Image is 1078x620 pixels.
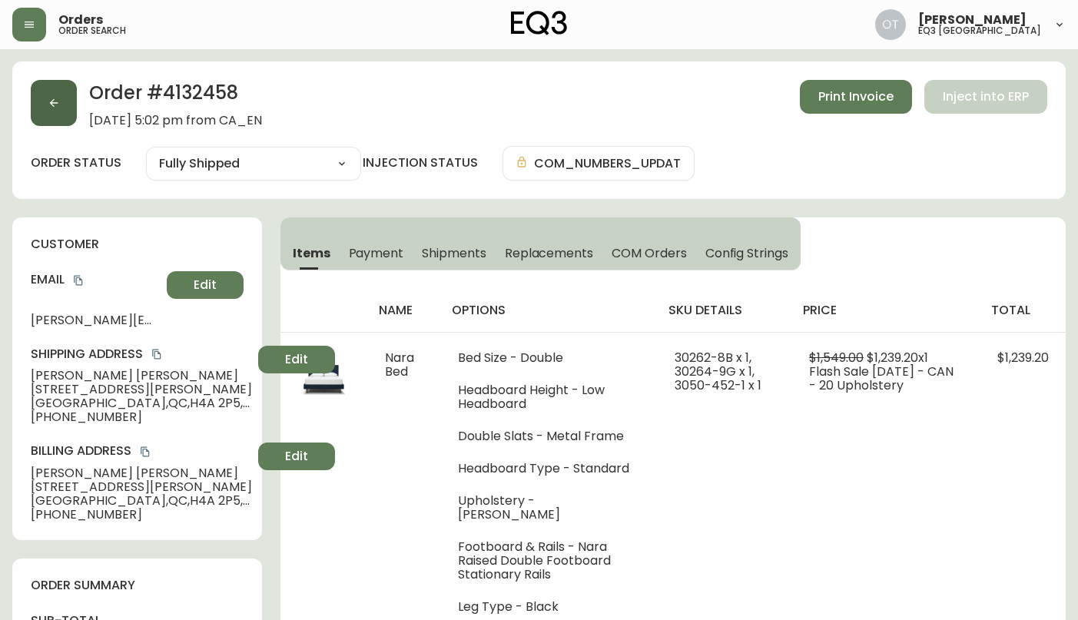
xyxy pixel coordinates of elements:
[818,88,894,105] span: Print Invoice
[809,363,954,394] span: Flash Sale [DATE] - CAN - 20 Upholstery
[71,273,86,288] button: copy
[458,494,638,522] li: Upholstery - [PERSON_NAME]
[385,349,414,380] span: Nara Bed
[675,349,761,394] span: 30262-8B x 1, 30264-9G x 1, 3050-452-1 x 1
[89,114,262,128] span: [DATE] 5:02 pm from CA_EN
[31,443,252,459] h4: Billing Address
[194,277,217,293] span: Edit
[138,444,153,459] button: copy
[809,349,864,366] span: $1,549.00
[31,271,161,288] h4: Email
[31,508,252,522] span: [PHONE_NUMBER]
[379,302,427,319] h4: name
[293,245,330,261] span: Items
[31,577,244,594] h4: order summary
[31,480,252,494] span: [STREET_ADDRESS][PERSON_NAME]
[31,494,252,508] span: [GEOGRAPHIC_DATA] , QC , H4A 2P5 , CA
[31,383,252,396] span: [STREET_ADDRESS][PERSON_NAME]
[258,443,335,470] button: Edit
[997,349,1049,366] span: $1,239.20
[58,14,103,26] span: Orders
[31,236,244,253] h4: customer
[31,396,252,410] span: [GEOGRAPHIC_DATA] , QC , H4A 2P5 , CA
[867,349,928,366] span: $1,239.20 x 1
[285,448,308,465] span: Edit
[31,410,252,424] span: [PHONE_NUMBER]
[258,346,335,373] button: Edit
[285,351,308,368] span: Edit
[875,9,906,40] img: 5d4d18d254ded55077432b49c4cb2919
[705,245,788,261] span: Config Strings
[31,466,252,480] span: [PERSON_NAME] [PERSON_NAME]
[505,245,593,261] span: Replacements
[149,346,164,362] button: copy
[991,302,1055,319] h4: total
[918,26,1041,35] h5: eq3 [GEOGRAPHIC_DATA]
[422,245,486,261] span: Shipments
[452,302,644,319] h4: options
[458,462,638,476] li: Headboard Type - Standard
[803,302,967,319] h4: price
[31,154,121,171] label: order status
[299,351,348,400] img: e6d60a6b-e39b-49ab-9f1c-4513b50bf814Optional[nara-fabric-button-tufted-bed].jpg
[800,80,912,114] button: Print Invoice
[612,245,687,261] span: COM Orders
[363,154,478,171] h4: injection status
[918,14,1027,26] span: [PERSON_NAME]
[458,383,638,411] li: Headboard Height - Low Headboard
[349,245,404,261] span: Payment
[511,11,568,35] img: logo
[31,313,161,327] span: [PERSON_NAME][EMAIL_ADDRESS][PERSON_NAME][DOMAIN_NAME][PERSON_NAME]
[458,600,638,614] li: Leg Type - Black
[89,80,262,114] h2: Order # 4132458
[58,26,126,35] h5: order search
[31,346,252,363] h4: Shipping Address
[31,369,252,383] span: [PERSON_NAME] [PERSON_NAME]
[458,351,638,365] li: Bed Size - Double
[458,429,638,443] li: Double Slats - Metal Frame
[668,302,778,319] h4: sku details
[167,271,244,299] button: Edit
[458,540,638,582] li: Footboard & Rails - Nara Raised Double Footboard Stationary Rails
